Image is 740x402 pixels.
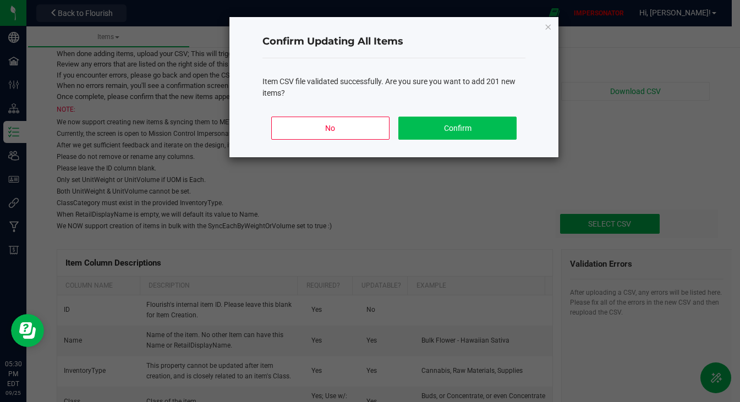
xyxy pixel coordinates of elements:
h4: Confirm Updating All Items [262,35,525,49]
button: Confirm [398,117,517,140]
div: Item CSV file validated successfully. Are you sure you want to add 201 new items? [262,76,525,99]
iframe: Resource center [11,314,44,347]
button: No [271,117,390,140]
button: Close [544,20,552,33]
